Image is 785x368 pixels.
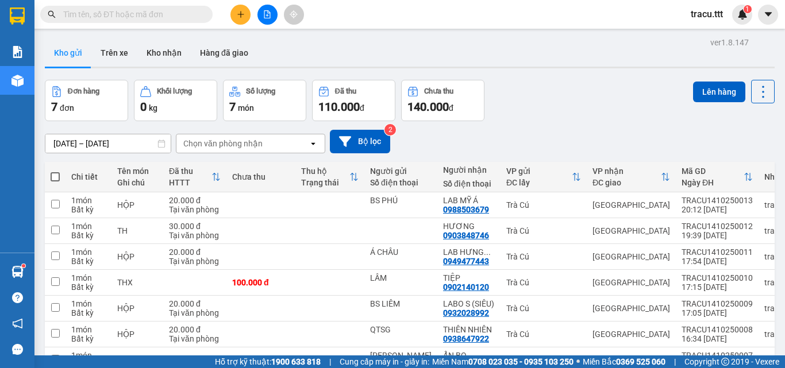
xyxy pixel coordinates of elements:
[71,196,106,205] div: 1 món
[443,299,495,308] div: LABO S (SIÊU)
[592,178,661,187] div: ĐC giao
[169,334,221,343] div: Tại văn phòng
[506,252,581,261] div: Trà Cú
[744,5,752,13] sup: 1
[443,257,489,266] div: 0949477443
[117,166,157,176] div: Tên món
[71,172,106,181] div: Chi tiết
[592,200,670,210] div: [GEOGRAPHIC_DATA]
[12,318,23,329] span: notification
[232,278,290,287] div: 100.000 đ
[506,355,581,365] div: Trà Cú
[592,330,670,339] div: [GEOGRAPHIC_DATA]
[693,82,745,102] button: Lên hàng
[45,80,128,121] button: Đơn hàng7đơn
[71,325,106,334] div: 1 món
[60,103,74,113] span: đơn
[506,226,581,235] div: Trà Cú
[11,266,24,278] img: warehouse-icon
[576,359,580,364] span: ⚪️
[290,10,298,18] span: aim
[443,282,489,292] div: 0902140120
[370,299,432,308] div: BS LIÊM
[360,103,364,113] span: đ
[163,162,226,192] th: Toggle SortBy
[674,355,676,368] span: |
[232,355,290,365] div: 40.000 đ
[501,162,587,192] th: Toggle SortBy
[169,222,221,231] div: 30.000 đ
[169,205,221,214] div: Tại văn phòng
[215,355,321,368] span: Hỗ trợ kỹ thuật:
[443,325,495,334] div: THIÊN NHIÊN
[229,100,236,114] span: 7
[583,355,665,368] span: Miền Bắc
[682,231,753,240] div: 19:39 [DATE]
[676,162,759,192] th: Toggle SortBy
[232,172,290,181] div: Chưa thu
[117,252,157,261] div: HỘP
[312,80,395,121] button: Đã thu110.000đ
[271,357,321,366] strong: 1900 633 818
[443,196,495,205] div: LAB MỸ Á
[45,39,91,67] button: Kho gửi
[443,222,495,231] div: HƯƠNG
[506,304,581,313] div: Trà Cú
[117,178,157,187] div: Ghi chú
[71,351,106,360] div: 1 món
[763,9,774,20] span: caret-down
[432,355,574,368] span: Miền Nam
[183,138,263,149] div: Chọn văn phòng nhận
[169,247,221,257] div: 20.000 đ
[63,8,199,21] input: Tìm tên, số ĐT hoặc mã đơn
[257,5,278,25] button: file-add
[169,166,211,176] div: Đã thu
[443,334,489,343] div: 0938647922
[443,308,489,317] div: 0932028992
[11,75,24,87] img: warehouse-icon
[140,100,147,114] span: 0
[443,351,495,360] div: ẨN BQ
[295,162,364,192] th: Toggle SortBy
[117,355,157,365] div: TH
[682,178,744,187] div: Ngày ĐH
[506,200,581,210] div: Trà Cú
[710,36,749,49] div: ver 1.8.147
[682,273,753,282] div: TRACU1410250010
[506,178,572,187] div: ĐC lấy
[592,278,670,287] div: [GEOGRAPHIC_DATA]
[45,134,171,153] input: Select a date range.
[169,299,221,308] div: 20.000 đ
[370,351,432,360] div: TẤN TRUNG
[443,247,495,257] div: LAB HƯNG THỊNH
[169,308,221,317] div: Tại văn phòng
[468,357,574,366] strong: 0708 023 035 - 0935 103 250
[284,5,304,25] button: aim
[384,124,396,135] sup: 2
[191,39,257,67] button: Hàng đã giao
[587,162,676,192] th: Toggle SortBy
[117,330,157,339] div: HỘP
[318,100,360,114] span: 110.000
[340,355,429,368] span: Cung cấp máy in - giấy in:
[330,130,390,153] button: Bộ lọc
[745,5,749,13] span: 1
[329,355,331,368] span: |
[484,247,491,257] span: ...
[48,10,56,18] span: search
[12,344,23,355] span: message
[157,87,192,95] div: Khối lượng
[370,178,432,187] div: Số điện thoại
[71,334,106,343] div: Bất kỳ
[71,299,106,308] div: 1 món
[682,222,753,231] div: TRACU1410250012
[169,196,221,205] div: 20.000 đ
[169,325,221,334] div: 20.000 đ
[71,282,106,292] div: Bất kỳ
[443,165,495,175] div: Người nhận
[682,308,753,317] div: 17:05 [DATE]
[370,196,432,205] div: BS PHÚ
[682,205,753,214] div: 20:12 [DATE]
[246,87,275,95] div: Số lượng
[238,103,254,113] span: món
